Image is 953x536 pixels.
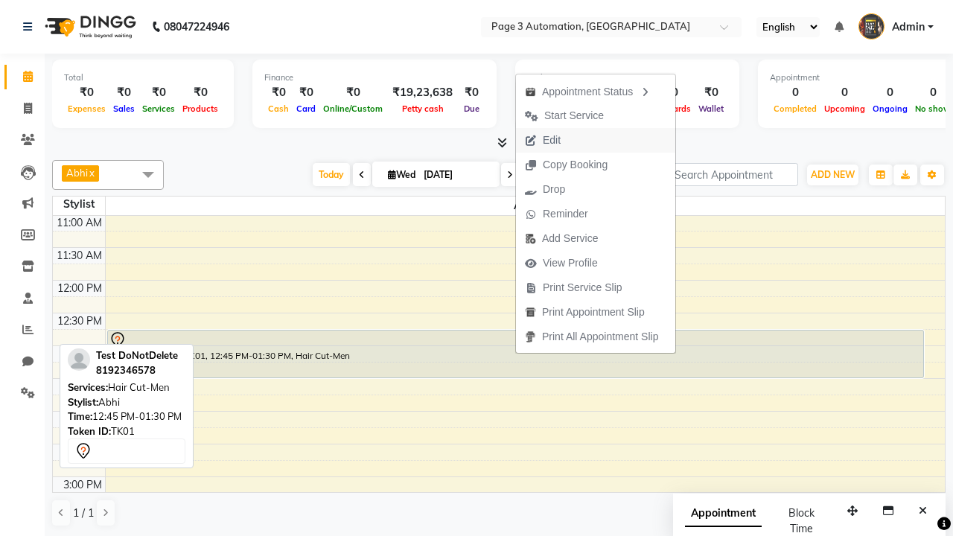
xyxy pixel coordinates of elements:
[460,103,483,114] span: Due
[88,167,95,179] a: x
[516,78,675,103] div: Appointment Status
[106,197,946,215] span: Abhi
[543,182,565,197] span: Drop
[54,313,105,329] div: 12:30 PM
[695,103,727,114] span: Wallet
[179,103,222,114] span: Products
[68,396,98,408] span: Stylist:
[525,233,536,244] img: add-service.png
[525,331,536,342] img: printall.png
[811,169,855,180] span: ADD NEW
[527,71,727,84] div: Redemption
[788,506,815,535] span: Block Time
[54,281,105,296] div: 12:00 PM
[54,215,105,231] div: 11:00 AM
[109,103,138,114] span: Sales
[68,410,92,422] span: Time:
[64,84,109,101] div: ₹0
[543,206,588,222] span: Reminder
[544,108,604,124] span: Start Service
[858,13,885,39] img: Admin
[668,163,798,186] input: Search Appointment
[807,165,858,185] button: ADD NEW
[108,381,170,393] span: Hair Cut-Men
[64,71,222,84] div: Total
[869,84,911,101] div: 0
[96,363,178,378] div: 8192346578
[386,84,459,101] div: ₹19,23,638
[543,255,598,271] span: View Profile
[164,6,229,48] b: 08047224946
[319,84,386,101] div: ₹0
[109,84,138,101] div: ₹0
[293,103,319,114] span: Card
[419,164,494,186] input: 2025-10-01
[695,84,727,101] div: ₹0
[138,103,179,114] span: Services
[60,477,105,493] div: 3:00 PM
[264,84,293,101] div: ₹0
[68,381,108,393] span: Services:
[68,395,185,410] div: Abhi
[53,197,105,212] div: Stylist
[912,500,934,523] button: Close
[892,19,925,35] span: Admin
[543,157,608,173] span: Copy Booking
[73,505,94,521] span: 1 / 1
[54,248,105,264] div: 11:30 AM
[543,280,622,296] span: Print Service Slip
[68,409,185,424] div: 12:45 PM-01:30 PM
[542,329,658,345] span: Print All Appointment Slip
[542,231,598,246] span: Add Service
[398,103,447,114] span: Petty cash
[543,133,561,148] span: Edit
[64,103,109,114] span: Expenses
[108,331,923,377] div: Test DoNotDelete, TK01, 12:45 PM-01:30 PM, Hair Cut-Men
[264,71,485,84] div: Finance
[542,304,645,320] span: Print Appointment Slip
[820,84,869,101] div: 0
[384,169,419,180] span: Wed
[68,348,90,371] img: profile
[525,86,536,98] img: apt_status.png
[685,500,762,527] span: Appointment
[770,84,820,101] div: 0
[770,103,820,114] span: Completed
[138,84,179,101] div: ₹0
[179,84,222,101] div: ₹0
[68,424,185,439] div: TK01
[38,6,140,48] img: logo
[96,349,178,361] span: Test DoNotDelete
[313,163,350,186] span: Today
[319,103,386,114] span: Online/Custom
[459,84,485,101] div: ₹0
[264,103,293,114] span: Cash
[293,84,319,101] div: ₹0
[68,425,111,437] span: Token ID:
[820,103,869,114] span: Upcoming
[66,167,88,179] span: Abhi
[869,103,911,114] span: Ongoing
[525,307,536,318] img: printapt.png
